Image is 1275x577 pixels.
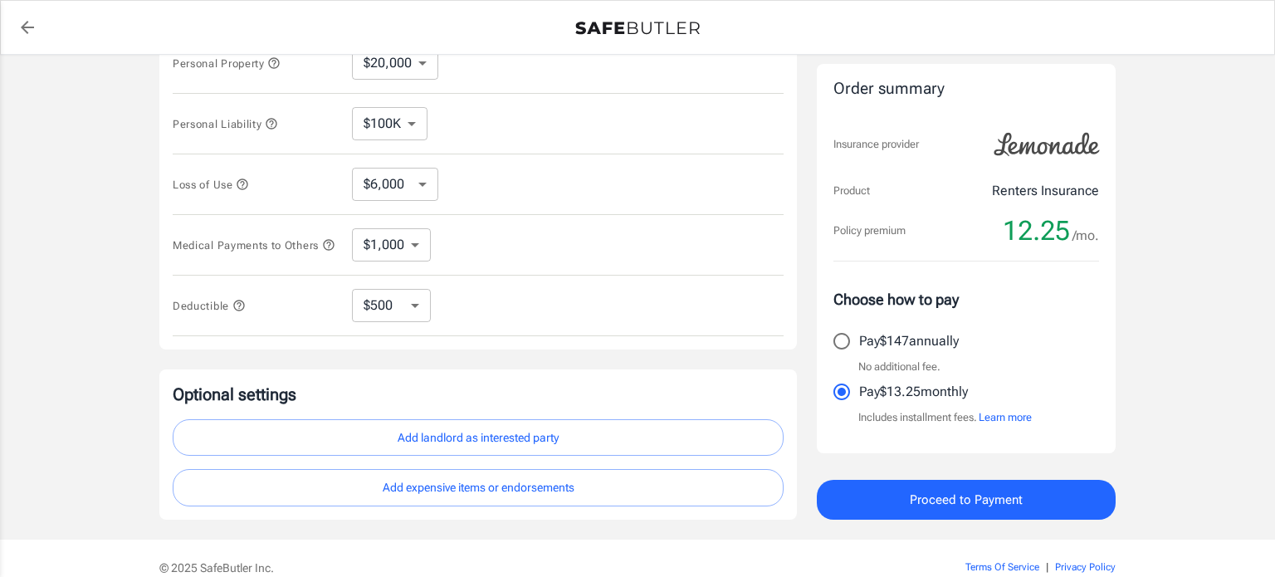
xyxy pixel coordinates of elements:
[1046,561,1048,573] span: |
[173,174,249,194] button: Loss of Use
[817,480,1116,520] button: Proceed to Payment
[173,469,784,506] button: Add expensive items or endorsements
[1055,561,1116,573] a: Privacy Policy
[992,181,1099,201] p: Renters Insurance
[173,57,281,70] span: Personal Property
[1003,214,1070,247] span: 12.25
[833,136,919,153] p: Insurance provider
[173,235,335,255] button: Medical Payments to Others
[859,382,968,402] p: Pay $13.25 monthly
[965,561,1039,573] a: Terms Of Service
[833,222,906,239] p: Policy premium
[910,489,1023,511] span: Proceed to Payment
[984,121,1109,168] img: Lemonade
[858,409,1032,426] p: Includes installment fees.
[858,359,940,375] p: No additional fee.
[979,409,1032,426] button: Learn more
[833,288,1099,311] p: Choose how to pay
[173,239,335,252] span: Medical Payments to Others
[173,300,246,312] span: Deductible
[173,114,278,134] button: Personal Liability
[159,560,872,576] p: © 2025 SafeButler Inc.
[173,296,246,315] button: Deductible
[11,11,44,44] a: back to quotes
[833,77,1099,101] div: Order summary
[859,331,959,351] p: Pay $147 annually
[173,383,784,406] p: Optional settings
[1072,224,1099,247] span: /mo.
[173,178,249,191] span: Loss of Use
[575,22,700,35] img: Back to quotes
[173,419,784,457] button: Add landlord as interested party
[833,183,870,199] p: Product
[173,53,281,73] button: Personal Property
[173,118,278,130] span: Personal Liability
